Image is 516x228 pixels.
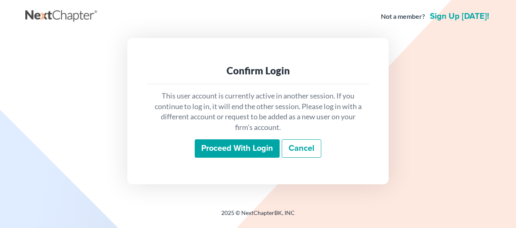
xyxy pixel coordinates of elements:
[153,91,363,133] p: This user account is currently active in another session. If you continue to log in, it will end ...
[381,12,425,21] strong: Not a member?
[428,12,491,20] a: Sign up [DATE]!
[25,209,491,224] div: 2025 © NextChapterBK, INC
[282,139,321,158] a: Cancel
[195,139,280,158] input: Proceed with login
[153,64,363,77] div: Confirm Login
